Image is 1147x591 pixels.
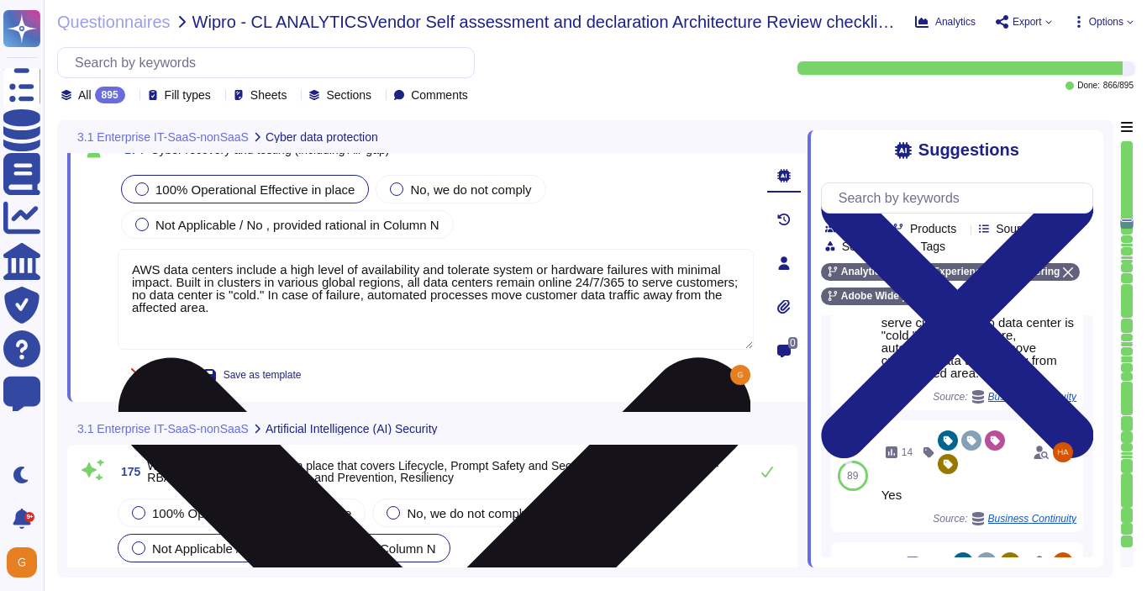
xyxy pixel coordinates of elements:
[915,15,976,29] button: Analytics
[830,183,1092,213] input: Search by keywords
[118,144,144,156] span: 174
[192,13,902,30] span: Wipro - CL ANALYTICSVendor Self assessment and declaration Architecture Review checklist ver 1.7....
[3,544,49,581] button: user
[7,547,37,578] img: user
[66,48,474,77] input: Search by keywords
[1053,552,1073,573] img: user
[57,13,171,30] span: Questionnaires
[923,557,929,567] span: 7
[410,182,531,197] span: No, we do not comply
[78,89,92,101] span: All
[411,89,468,101] span: Comments
[118,249,754,350] textarea: AWS data centers include a high level of availability and tolerate system or hardware failures wi...
[1103,82,1134,90] span: 866 / 895
[1089,17,1123,27] span: Options
[165,89,211,101] span: Fill types
[266,423,438,435] span: Artificial Intelligence (AI) Security
[988,514,1076,524] span: Business Continuity
[266,131,378,143] span: Cyber data protection
[730,365,750,385] img: user
[933,512,1076,525] span: Source:
[114,466,140,478] span: 175
[95,87,125,103] div: 895
[1077,82,1100,90] span: Done:
[250,89,287,101] span: Sheets
[326,89,371,101] span: Sections
[1053,442,1073,462] img: user
[77,423,249,435] span: 3.1 Enterprise IT-SaaS-nonSaaS
[847,471,858,481] span: 89
[24,512,34,522] div: 9+
[788,337,797,349] span: 0
[155,218,439,232] span: Not Applicable / No , provided rational in Column N
[77,131,249,143] span: 3.1 Enterprise IT-SaaS-nonSaaS
[935,17,976,27] span: Analytics
[1013,17,1042,27] span: Export
[155,182,355,197] span: 100% Operational Effective in place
